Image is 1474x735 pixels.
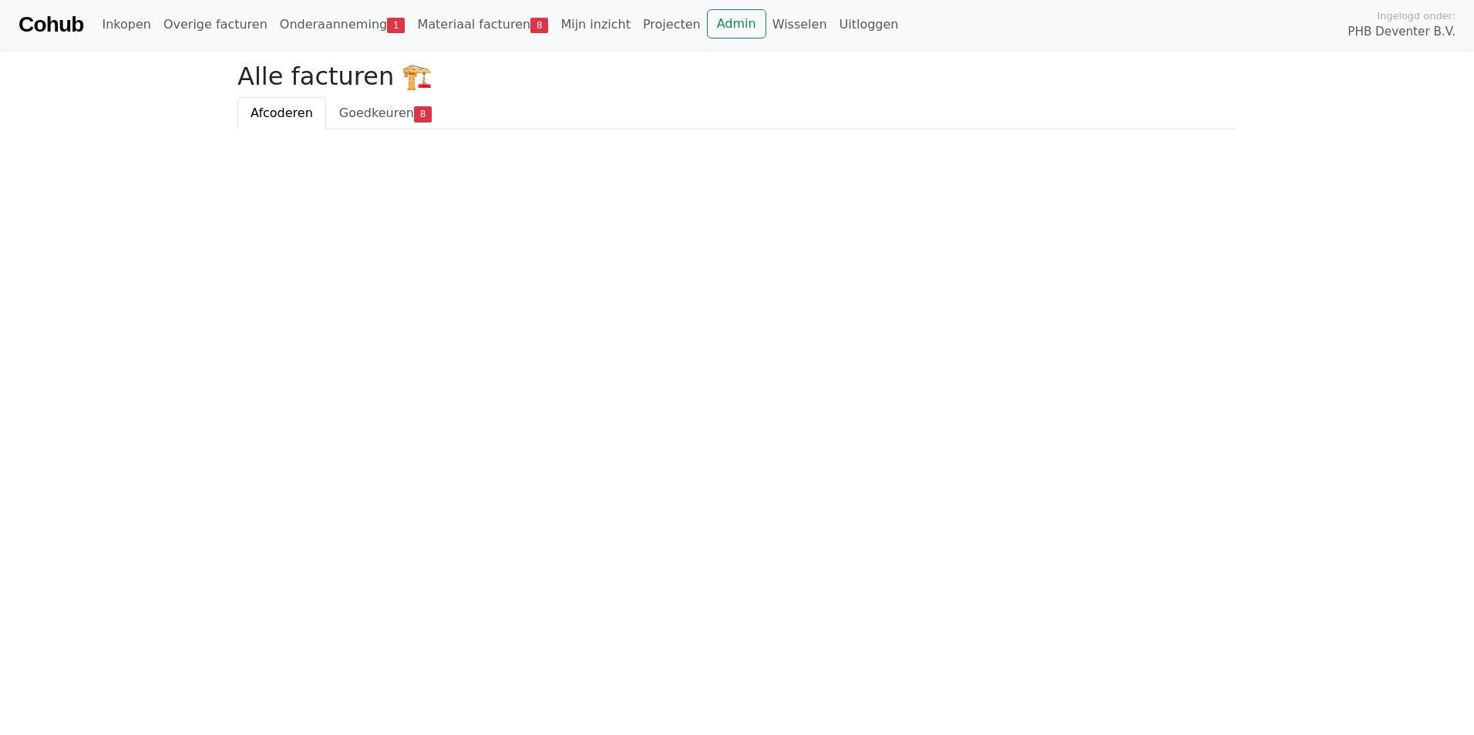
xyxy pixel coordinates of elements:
[96,9,156,40] a: Inkopen
[1377,8,1455,23] span: Ingelogd onder:
[637,9,707,40] a: Projecten
[530,18,548,33] span: 8
[157,9,274,40] a: Overige facturen
[237,62,1237,91] h2: Alle facturen 🏗️
[1348,23,1455,41] span: PHB Deventer B.V.
[387,18,405,33] span: 1
[554,9,637,40] a: Mijn inzicht
[251,106,313,120] span: Afcoderen
[19,6,83,43] a: Cohub
[766,9,833,40] a: Wisselen
[274,9,412,40] a: Onderaanneming1
[707,9,766,39] a: Admin
[833,9,905,40] a: Uitloggen
[237,97,326,129] a: Afcoderen
[414,106,432,122] span: 8
[411,9,554,40] a: Materiaal facturen8
[326,97,445,129] a: Goedkeuren8
[339,106,414,120] span: Goedkeuren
